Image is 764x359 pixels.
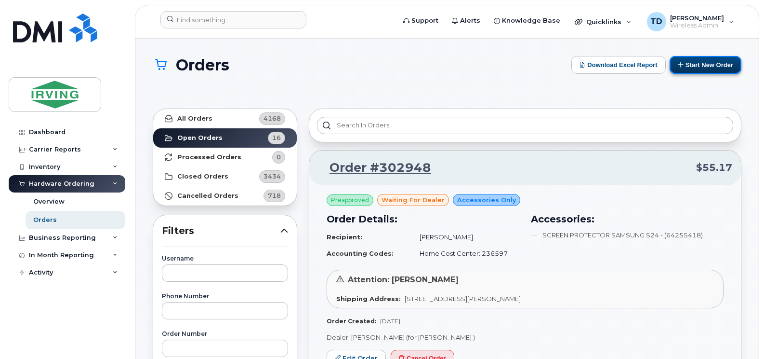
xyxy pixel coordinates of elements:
[153,186,297,206] a: Cancelled Orders718
[331,196,369,205] span: Preapproved
[411,229,519,246] td: [PERSON_NAME]
[411,245,519,262] td: Home Cost Center: 236597
[336,295,401,303] strong: Shipping Address:
[317,117,733,134] input: Search in orders
[531,231,724,240] li: SCREEN PROTECTOR SAMSUNG S24 - (64255418)
[405,295,521,303] span: [STREET_ADDRESS][PERSON_NAME]
[177,134,223,142] strong: Open Orders
[177,115,212,123] strong: All Orders
[457,195,516,205] span: Accessories Only
[327,318,376,325] strong: Order Created:
[380,318,400,325] span: [DATE]
[162,256,288,262] label: Username
[348,275,459,284] span: Attention: [PERSON_NAME]
[162,224,280,238] span: Filters
[318,159,431,177] a: Order #302948
[162,293,288,299] label: Phone Number
[177,153,241,161] strong: Processed Orders
[670,56,741,74] button: Start New Order
[327,249,394,257] strong: Accounting Codes:
[696,161,732,175] span: $55.17
[327,333,724,342] p: Dealer: [PERSON_NAME] (for [PERSON_NAME] )
[327,212,519,226] h3: Order Details:
[277,152,281,162] span: 0
[153,109,297,128] a: All Orders4168
[177,173,228,180] strong: Closed Orders
[162,331,288,337] label: Order Number
[327,233,362,241] strong: Recipient:
[153,148,297,167] a: Processed Orders0
[153,167,297,186] a: Closed Orders3434
[176,56,229,73] span: Orders
[263,172,281,181] span: 3434
[268,191,281,200] span: 718
[272,133,281,142] span: 16
[263,114,281,123] span: 4168
[531,212,724,226] h3: Accessories:
[153,128,297,148] a: Open Orders16
[571,56,666,74] button: Download Excel Report
[177,192,238,200] strong: Cancelled Orders
[382,195,445,205] span: waiting for dealer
